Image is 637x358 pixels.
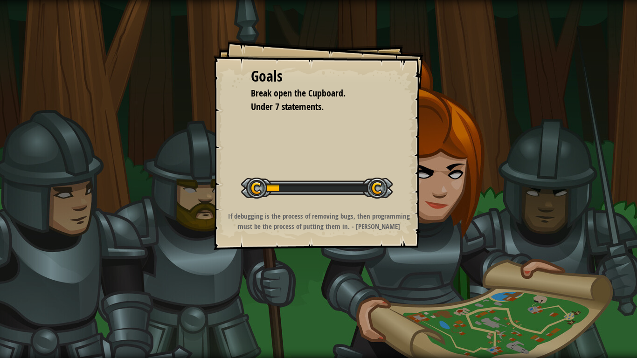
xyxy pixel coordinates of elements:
[239,87,384,100] li: Break open the Cupboard.
[251,66,386,87] div: Goals
[251,100,324,113] span: Under 7 statements.
[251,87,346,99] span: Break open the Cupboard.
[239,100,384,114] li: Under 7 statements.
[228,211,410,231] strong: If debugging is the process of removing bugs, then programming must be the process of putting the...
